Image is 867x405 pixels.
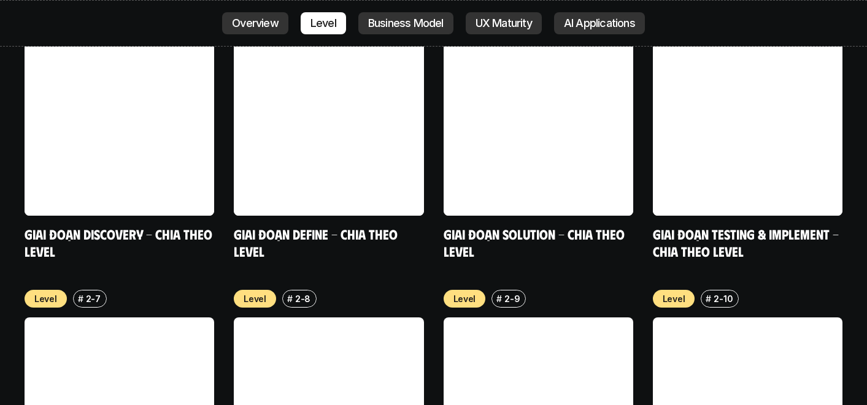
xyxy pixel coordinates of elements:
[444,225,628,259] a: Giai đoạn Solution - Chia theo Level
[714,292,733,305] p: 2-10
[476,17,532,29] p: UX Maturity
[78,294,83,303] h6: #
[358,12,453,34] a: Business Model
[301,12,346,34] a: Level
[653,225,842,259] a: Giai đoạn Testing & Implement - Chia theo Level
[466,12,542,34] a: UX Maturity
[504,292,520,305] p: 2-9
[287,294,293,303] h6: #
[244,292,266,305] p: Level
[86,292,101,305] p: 2-7
[368,17,444,29] p: Business Model
[706,294,711,303] h6: #
[25,225,215,259] a: Giai đoạn Discovery - Chia theo Level
[222,12,288,34] a: Overview
[310,17,336,29] p: Level
[232,17,279,29] p: Overview
[453,292,476,305] p: Level
[295,292,310,305] p: 2-8
[564,17,635,29] p: AI Applications
[496,294,502,303] h6: #
[554,12,645,34] a: AI Applications
[234,225,401,259] a: Giai đoạn Define - Chia theo Level
[34,292,57,305] p: Level
[663,292,685,305] p: Level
